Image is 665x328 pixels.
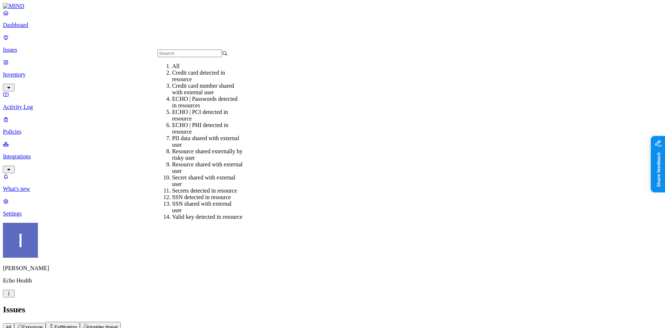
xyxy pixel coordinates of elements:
h2: Issues [3,305,662,315]
div: All [172,63,242,70]
a: What's new [3,173,662,192]
p: Dashboard [3,22,662,28]
div: ECHO | PHI detected in resource [172,122,242,135]
div: Secret shared with external user [172,174,242,187]
a: Dashboard [3,9,662,28]
div: Resource shared externally by risky user [172,148,242,161]
p: Echo Health [3,277,662,284]
div: Credit card detected in resource [172,70,242,83]
div: Valid key detected in resource [172,214,242,220]
p: Inventory [3,71,662,78]
a: Inventory [3,59,662,90]
div: Secrets detected in resource [172,187,242,194]
a: MIND [3,3,662,9]
div: PII data shared with external user [172,135,242,148]
p: [PERSON_NAME] [3,265,662,272]
a: Policies [3,116,662,135]
p: Policies [3,129,662,135]
p: Settings [3,210,662,217]
p: Integrations [3,153,662,160]
a: Integrations [3,141,662,172]
a: Settings [3,198,662,217]
div: SSN shared with external user [172,201,242,214]
a: Activity Log [3,91,662,110]
div: SSN detected in resource [172,194,242,201]
img: MIND [3,3,24,9]
a: Issues [3,34,662,53]
p: What's new [3,186,662,192]
p: Issues [3,47,662,53]
img: Itai Schwartz [3,223,38,258]
p: Activity Log [3,104,662,110]
div: Resource shared with external user [172,161,242,174]
input: Search [157,50,222,57]
div: Credit card number shared with external user [172,83,242,96]
div: ECHO | Passwords detected in resources [172,96,242,109]
div: ECHO | PCI detected in resource [172,109,242,122]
